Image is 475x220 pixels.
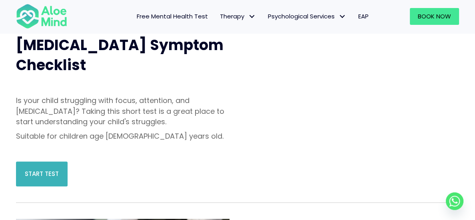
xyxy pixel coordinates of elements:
[25,170,59,178] span: Start Test
[267,12,346,20] span: Psychological Services
[336,10,348,22] span: Psychological Services: submenu
[16,161,68,186] a: Start Test
[16,95,230,127] p: Is your child struggling with focus, attention, and [MEDICAL_DATA]? Taking this short test is a g...
[220,12,255,20] span: Therapy
[16,131,230,141] p: Suitable for children age [DEMOGRAPHIC_DATA] years old.
[136,12,208,20] span: Free Mental Health Test
[261,8,352,25] a: Psychological ServicesPsychological Services: submenu
[418,12,451,20] span: Book Now
[16,14,224,75] span: Child and Teen [MEDICAL_DATA] Symptom Checklist
[75,8,374,25] nav: Menu
[410,8,459,25] a: Book Now
[246,10,257,22] span: Therapy: submenu
[446,192,463,210] a: Whatsapp
[16,3,67,29] img: Aloe mind Logo
[130,8,214,25] a: Free Mental Health Test
[358,12,368,20] span: EAP
[214,8,261,25] a: TherapyTherapy: submenu
[352,8,374,25] a: EAP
